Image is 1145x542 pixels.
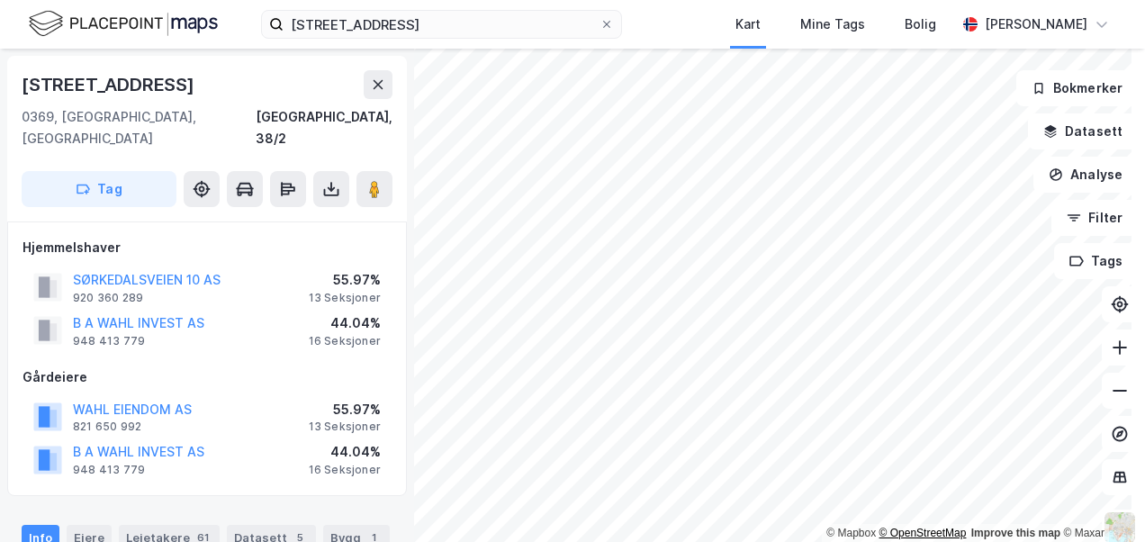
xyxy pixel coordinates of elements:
[73,334,145,348] div: 948 413 779
[256,106,392,149] div: [GEOGRAPHIC_DATA], 38/2
[23,366,392,388] div: Gårdeiere
[1055,456,1145,542] iframe: Chat Widget
[309,291,381,305] div: 13 Seksjoner
[1054,243,1138,279] button: Tags
[73,420,141,434] div: 821 650 992
[1016,70,1138,106] button: Bokmerker
[309,399,381,420] div: 55.97%
[22,171,176,207] button: Tag
[985,14,1087,35] div: [PERSON_NAME]
[284,11,600,38] input: Søk på adresse, matrikkel, gårdeiere, leietakere eller personer
[309,312,381,334] div: 44.04%
[1033,157,1138,193] button: Analyse
[22,106,256,149] div: 0369, [GEOGRAPHIC_DATA], [GEOGRAPHIC_DATA]
[73,291,143,305] div: 920 360 289
[309,269,381,291] div: 55.97%
[905,14,936,35] div: Bolig
[309,334,381,348] div: 16 Seksjoner
[826,527,876,539] a: Mapbox
[309,420,381,434] div: 13 Seksjoner
[1051,200,1138,236] button: Filter
[971,527,1060,539] a: Improve this map
[29,8,218,40] img: logo.f888ab2527a4732fd821a326f86c7f29.svg
[73,463,145,477] div: 948 413 779
[735,14,761,35] div: Kart
[1028,113,1138,149] button: Datasett
[23,237,392,258] div: Hjemmelshaver
[22,70,198,99] div: [STREET_ADDRESS]
[309,463,381,477] div: 16 Seksjoner
[1055,456,1145,542] div: Kontrollprogram for chat
[800,14,865,35] div: Mine Tags
[309,441,381,463] div: 44.04%
[879,527,967,539] a: OpenStreetMap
